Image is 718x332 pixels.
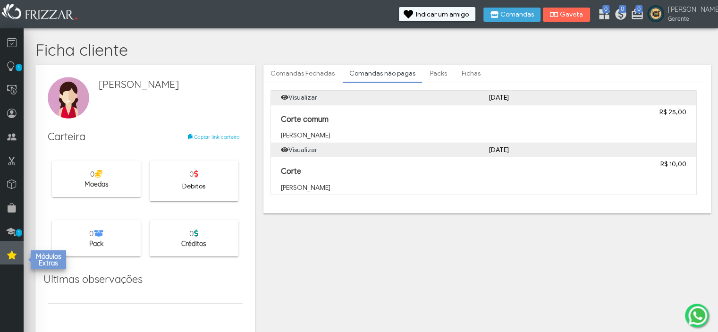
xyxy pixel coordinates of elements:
[281,167,582,177] p: Corte
[686,304,709,327] img: whatsapp.png
[668,15,710,23] span: Gerente
[483,8,541,22] button: Comandas
[659,108,686,117] a: R$ 25,00
[668,5,710,15] span: [PERSON_NAME]
[343,66,422,82] a: Comandas não pagas
[659,108,686,116] strong: R$ 25,00
[560,11,583,18] span: Gaveta
[455,66,487,82] a: Fichas
[598,8,607,24] a: 0
[416,11,469,18] span: Indicar um amigo
[635,5,642,13] span: 0
[31,250,66,269] div: Módulos Extras
[182,179,205,194] span: Debitos
[288,94,317,102] a: Visualizar
[281,131,582,140] p: [PERSON_NAME]
[89,239,103,248] span: Pack
[185,131,243,143] button: Copiar link carteira
[43,273,143,285] h1: Ultimas observações
[16,64,22,71] span: 1
[189,169,198,179] span: 0
[175,179,211,194] button: Debitos
[264,66,341,82] a: Comandas Fechadas
[35,41,711,59] h4: Ficha cliente
[614,8,624,24] a: 0
[484,145,692,155] div: [DATE]
[660,160,686,168] strong: R$ 10,00
[543,8,590,22] button: Gaveta
[484,93,692,102] div: [DATE]
[189,229,198,238] span: 0
[281,183,582,193] p: [PERSON_NAME]
[48,131,243,142] h1: Carteira
[423,66,454,82] a: Packs
[399,7,475,21] button: Indicar um amigo
[16,229,22,237] span: 1
[194,134,240,140] span: Copiar link carteira
[89,229,103,238] span: 0
[619,5,626,13] span: 0
[660,160,686,169] a: R$ 10,00
[500,11,534,18] span: Comandas
[181,239,206,248] span: Créditos
[647,5,713,25] a: [PERSON_NAME] Gerente
[288,146,317,154] a: Visualizar
[90,169,102,179] span: 0
[84,180,109,188] span: Moedas
[602,5,609,13] span: 0
[631,8,640,24] a: 0
[99,77,242,92] span: [PERSON_NAME]
[281,115,582,125] p: Corte comum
